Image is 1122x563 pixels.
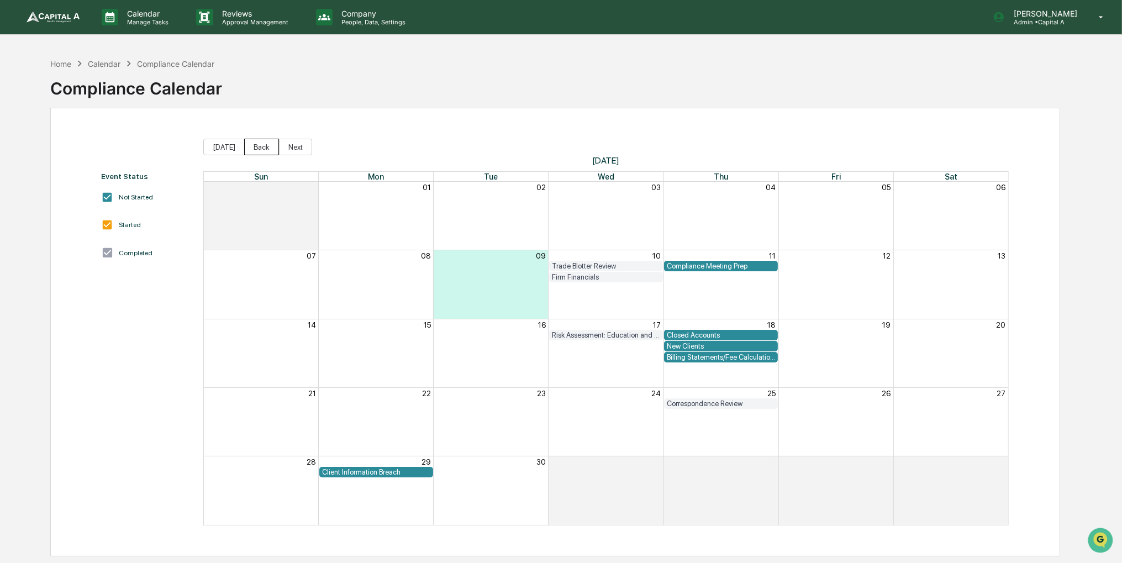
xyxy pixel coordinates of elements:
img: logo [27,12,80,23]
span: Sat [945,172,957,181]
span: Thu [714,172,728,181]
span: • [92,150,96,159]
div: Compliance Calendar [50,70,222,98]
button: 03 [651,183,661,192]
button: 06 [996,183,1005,192]
span: Data Lookup [22,217,70,228]
p: How can we help? [11,23,201,40]
span: [DATE] [98,150,120,159]
button: 18 [767,320,776,329]
button: 01 [423,183,431,192]
button: 30 [536,457,546,466]
button: See all [171,120,201,133]
button: 13 [998,251,1005,260]
button: 20 [996,320,1005,329]
button: 23 [537,389,546,398]
button: 19 [882,320,891,329]
p: Approval Management [213,18,294,26]
button: Back [244,139,279,155]
div: Correspondence Review [667,399,775,408]
p: People, Data, Settings [333,18,411,26]
button: 29 [422,457,431,466]
button: 05 [882,183,891,192]
span: Mon [368,172,384,181]
div: Completed [119,249,152,257]
button: 14 [308,320,316,329]
img: 8933085812038_c878075ebb4cc5468115_72.jpg [23,84,43,104]
div: New Clients [667,342,775,350]
span: Wed [598,172,614,181]
p: [PERSON_NAME] [1005,9,1083,18]
div: Closed Accounts [667,331,775,339]
div: 🖐️ [11,197,20,206]
a: 🖐️Preclearance [7,191,76,211]
span: Pylon [110,244,134,252]
div: Risk Assessment: Education and Training [552,331,660,339]
button: 22 [422,389,431,398]
div: 🔎 [11,218,20,227]
button: Next [279,139,312,155]
div: Billing Statements/Fee Calculations Report [667,353,775,361]
button: 31 [308,183,316,192]
span: [DATE] [203,155,1009,166]
span: Fri [831,172,841,181]
button: 11 [769,251,776,260]
p: Calendar [118,9,174,18]
span: Sun [254,172,268,181]
button: 09 [536,251,546,260]
div: Start new chat [50,84,181,95]
button: 01 [652,457,661,466]
button: 21 [308,389,316,398]
img: Sigrid Alegria [11,139,29,157]
p: Reviews [213,9,294,18]
button: 10 [652,251,661,260]
button: 26 [882,389,891,398]
iframe: Open customer support [1087,527,1116,556]
span: [PERSON_NAME] [34,150,89,159]
button: 25 [767,389,776,398]
button: 28 [307,457,316,466]
div: Home [50,59,71,69]
button: 04 [995,457,1005,466]
div: Compliance Calendar [137,59,214,69]
div: Started [119,221,141,229]
span: Tue [484,172,498,181]
button: 17 [653,320,661,329]
button: [DATE] [203,139,245,155]
button: 27 [997,389,1005,398]
button: 04 [766,183,776,192]
img: 1746055101610-c473b297-6a78-478c-a979-82029cc54cd1 [11,84,31,104]
div: 🗄️ [80,197,89,206]
button: 24 [651,389,661,398]
p: Company [333,9,411,18]
button: 12 [883,251,891,260]
div: Trade Blotter Review [552,262,660,270]
span: Preclearance [22,196,71,207]
div: Compliance Meeting Prep [667,262,775,270]
button: 07 [307,251,316,260]
button: 02 [536,183,546,192]
a: 🗄️Attestations [76,191,141,211]
div: Client Information Breach [322,468,430,476]
a: 🔎Data Lookup [7,212,74,232]
span: Attestations [91,196,137,207]
button: 08 [421,251,431,260]
p: Admin • Capital A [1005,18,1083,26]
div: Not Started [119,193,153,201]
button: 03 [881,457,891,466]
div: Calendar [88,59,120,69]
div: Past conversations [11,122,74,131]
div: We're available if you need us! [50,95,152,104]
p: Manage Tasks [118,18,174,26]
div: Firm Financials [552,273,660,281]
div: Month View [203,171,1009,525]
button: 16 [538,320,546,329]
div: Event Status [101,172,192,181]
button: 15 [424,320,431,329]
a: Powered byPylon [78,243,134,252]
button: 02 [766,457,776,466]
button: Start new chat [188,87,201,101]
